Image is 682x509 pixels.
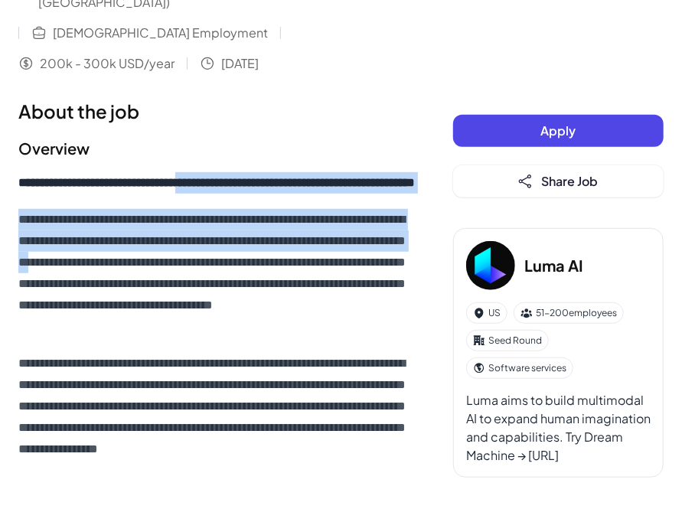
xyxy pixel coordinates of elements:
span: Share Job [542,173,599,189]
span: [DATE] [221,54,259,73]
div: Seed Round [466,330,549,351]
img: Lu [466,241,515,290]
h1: About the job [18,97,423,125]
span: Apply [541,122,576,139]
button: Apply [453,115,664,147]
div: Software services [466,357,573,379]
h3: Luma AI [524,254,583,277]
div: Luma aims to build multimodal AI to expand human imagination and capabilities. Try Dream Machine ... [466,391,651,465]
button: Share Job [453,165,664,197]
div: US [466,302,507,324]
span: 200k - 300k USD/year [40,54,175,73]
h2: Overview [18,137,423,160]
div: 51-200 employees [514,302,624,324]
span: [DEMOGRAPHIC_DATA] Employment [53,24,268,42]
